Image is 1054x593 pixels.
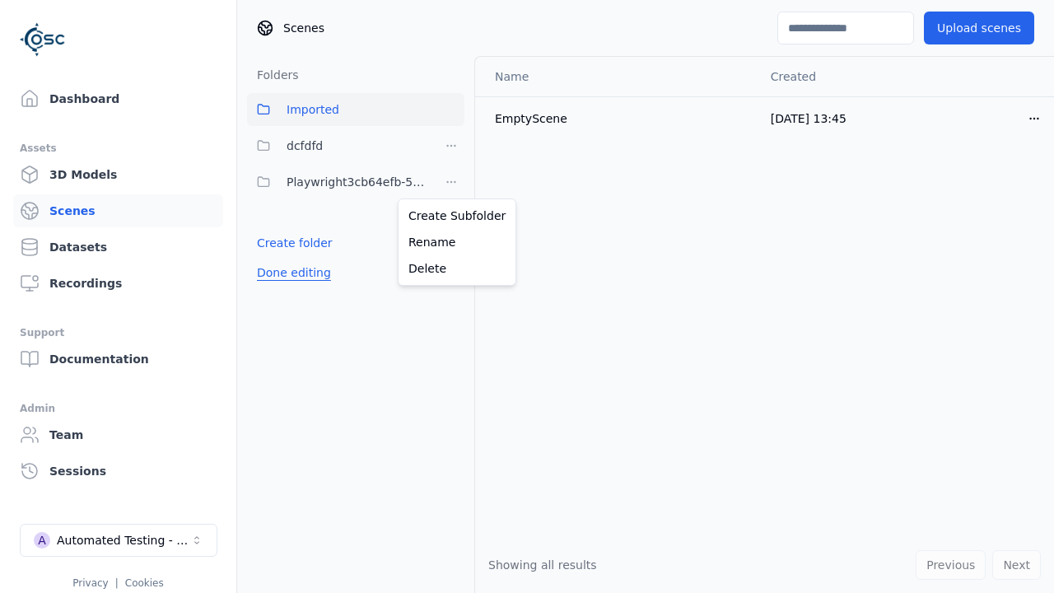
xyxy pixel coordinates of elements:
a: Create Subfolder [402,203,512,229]
a: Rename [402,229,512,255]
a: Delete [402,255,512,282]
